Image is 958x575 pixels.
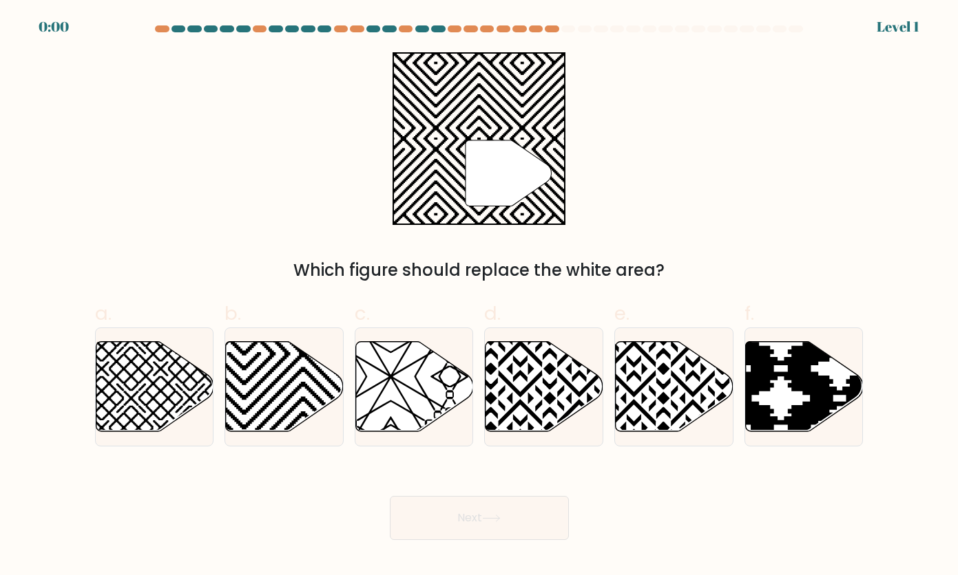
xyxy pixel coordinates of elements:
button: Next [390,496,569,540]
div: Which figure should replace the white area? [103,258,855,283]
span: f. [744,300,754,327]
span: e. [614,300,629,327]
div: Level 1 [877,17,919,37]
span: c. [355,300,370,327]
g: " [466,140,551,206]
span: a. [95,300,112,327]
span: b. [225,300,241,327]
span: d. [484,300,501,327]
div: 0:00 [39,17,69,37]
